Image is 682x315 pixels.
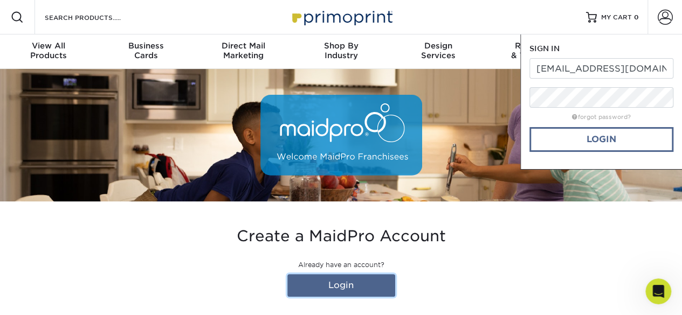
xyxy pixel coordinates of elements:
[44,11,149,24] input: SEARCH PRODUCTS.....
[390,41,487,60] div: Services
[26,227,657,246] h3: Create a MaidPro Account
[390,41,487,51] span: Design
[292,41,390,60] div: Industry
[260,95,422,176] img: MaidPro
[645,278,671,304] iframe: Intercom live chat
[529,58,673,79] input: Email
[195,34,292,69] a: Direct MailMarketing
[572,114,631,121] a: forgot password?
[195,41,292,60] div: Marketing
[634,13,639,21] span: 0
[98,41,195,60] div: Cards
[390,34,487,69] a: DesignServices
[26,260,657,270] p: Already have an account?
[292,41,390,51] span: Shop By
[292,34,390,69] a: Shop ByIndustry
[98,41,195,51] span: Business
[487,41,585,60] div: & Templates
[601,13,632,22] span: MY CART
[287,274,395,297] a: Login
[487,34,585,69] a: Resources& Templates
[487,41,585,51] span: Resources
[529,44,560,53] span: SIGN IN
[529,127,673,152] a: Login
[195,41,292,51] span: Direct Mail
[98,34,195,69] a: BusinessCards
[287,5,395,29] img: Primoprint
